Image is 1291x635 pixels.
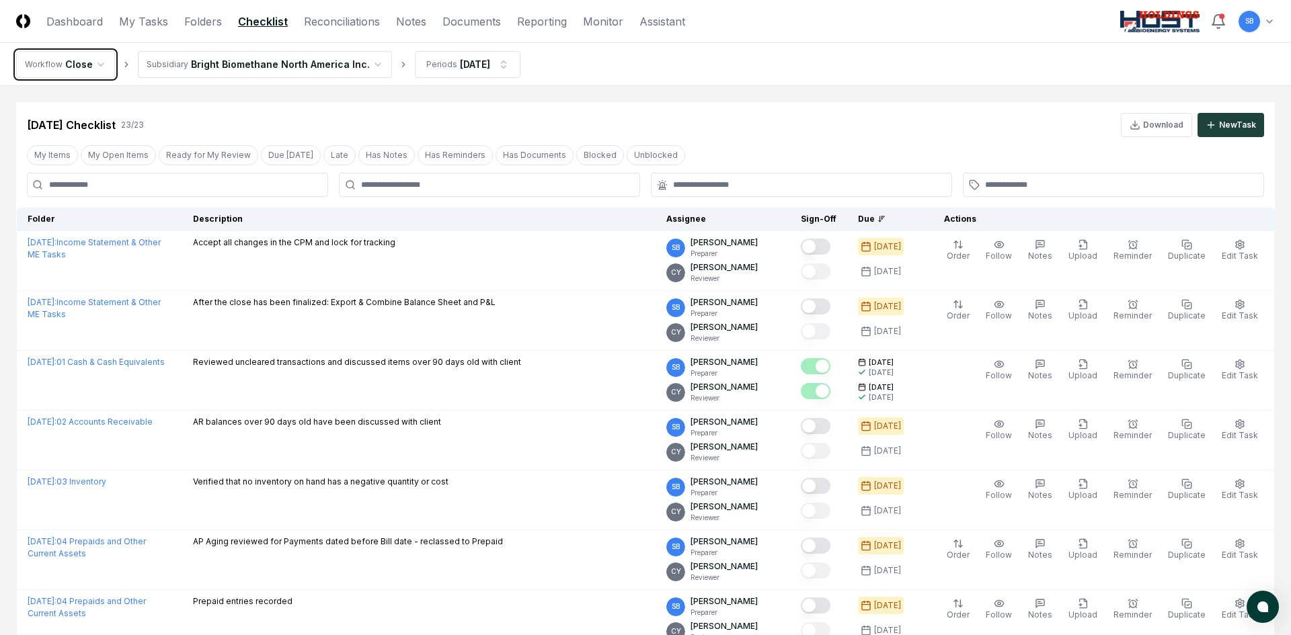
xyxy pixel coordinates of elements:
button: Duplicate [1165,476,1208,504]
span: CY [671,387,681,397]
button: Reminder [1111,476,1155,504]
a: Dashboard [46,13,103,30]
span: CY [671,566,681,577]
button: Mark complete [801,503,830,519]
button: Duplicate [1165,237,1208,265]
p: Reviewer [691,273,758,284]
span: SB [672,542,680,552]
span: Notes [1028,310,1052,321]
span: Notes [1028,490,1052,500]
button: Edit Task [1219,595,1261,624]
a: Reconciliations [304,13,380,30]
button: Upload [1066,356,1100,384]
span: Order [947,609,970,620]
button: Edit Task [1219,416,1261,444]
button: Ready for My Review [159,145,258,165]
p: Reviewer [691,333,758,343]
button: Periods[DATE] [415,51,520,78]
span: Upload [1068,550,1097,560]
button: Notes [1025,536,1055,564]
span: [DATE] : [28,237,56,247]
div: [DATE] [874,420,901,432]
button: My Open Items [81,145,156,165]
button: Notes [1025,416,1055,444]
p: Accept all changes in the CPM and lock for tracking [193,237,395,249]
span: Duplicate [1168,251,1206,261]
a: Reporting [517,13,567,30]
p: [PERSON_NAME] [691,356,758,368]
div: Periods [426,58,457,71]
span: [DATE] [869,382,894,392]
span: Reminder [1113,310,1152,321]
button: Mark complete [801,298,830,314]
nav: breadcrumb [16,51,520,78]
a: [DATE]:03 Inventory [28,476,106,486]
button: Mark complete [801,478,830,494]
span: CY [671,447,681,457]
span: Edit Task [1222,430,1258,440]
div: [DATE] [874,540,901,552]
div: [DATE] [869,392,894,403]
button: Late [323,145,356,165]
p: [PERSON_NAME] [691,620,758,632]
button: My Items [27,145,78,165]
img: Host NA Holdings logo [1120,11,1200,32]
a: Notes [396,13,426,30]
div: [DATE] [874,325,901,337]
span: Notes [1028,251,1052,261]
span: CY [671,267,681,278]
div: Workflow [25,58,63,71]
div: [DATE] [460,57,490,71]
div: [DATE] [874,480,901,492]
button: Mark complete [801,263,830,280]
span: SB [672,362,680,372]
a: Folders [184,13,222,30]
span: Edit Task [1222,310,1258,321]
div: [DATE] [874,505,901,517]
div: [DATE] Checklist [27,117,116,133]
a: [DATE]:04 Prepaids and Other Current Assets [28,596,146,618]
button: Duplicate [1165,536,1208,564]
span: Follow [986,550,1012,560]
button: Mark complete [801,239,830,255]
span: Reminder [1113,370,1152,380]
button: Duplicate [1165,296,1208,325]
p: Reviewer [691,393,758,403]
span: Reminder [1113,490,1152,500]
span: Order [947,251,970,261]
button: Has Documents [496,145,574,165]
button: Follow [983,237,1015,265]
button: Follow [983,476,1015,504]
p: [PERSON_NAME] [691,296,758,308]
span: Upload [1068,430,1097,440]
span: CY [671,327,681,337]
button: Reminder [1111,595,1155,624]
a: Documents [442,13,501,30]
a: [DATE]:Income Statement & Other ME Tasks [28,297,161,319]
a: [DATE]:01 Cash & Cash Equivalents [28,357,165,367]
p: Preparer [691,428,758,438]
p: Reviewed uncleared transactions and discussed items over 90 days old with client [193,356,521,368]
span: Order [947,550,970,560]
button: Mark complete [801,418,830,434]
p: Reviewer [691,453,758,463]
div: 23 / 23 [121,119,144,131]
div: [DATE] [874,445,901,457]
a: [DATE]:04 Prepaids and Other Current Assets [28,536,146,558]
button: Mark complete [801,538,830,554]
button: Reminder [1111,237,1155,265]
button: Order [944,595,972,624]
span: Upload [1068,490,1097,500]
div: [DATE] [874,564,901,577]
span: SB [1245,16,1253,26]
button: Duplicate [1165,595,1208,624]
span: Follow [986,490,1012,500]
div: [DATE] [874,599,901,611]
button: Reminder [1111,356,1155,384]
button: Reminder [1111,296,1155,325]
span: Follow [986,310,1012,321]
button: Edit Task [1219,296,1261,325]
th: Description [182,208,656,231]
button: Upload [1066,416,1100,444]
button: Follow [983,595,1015,624]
